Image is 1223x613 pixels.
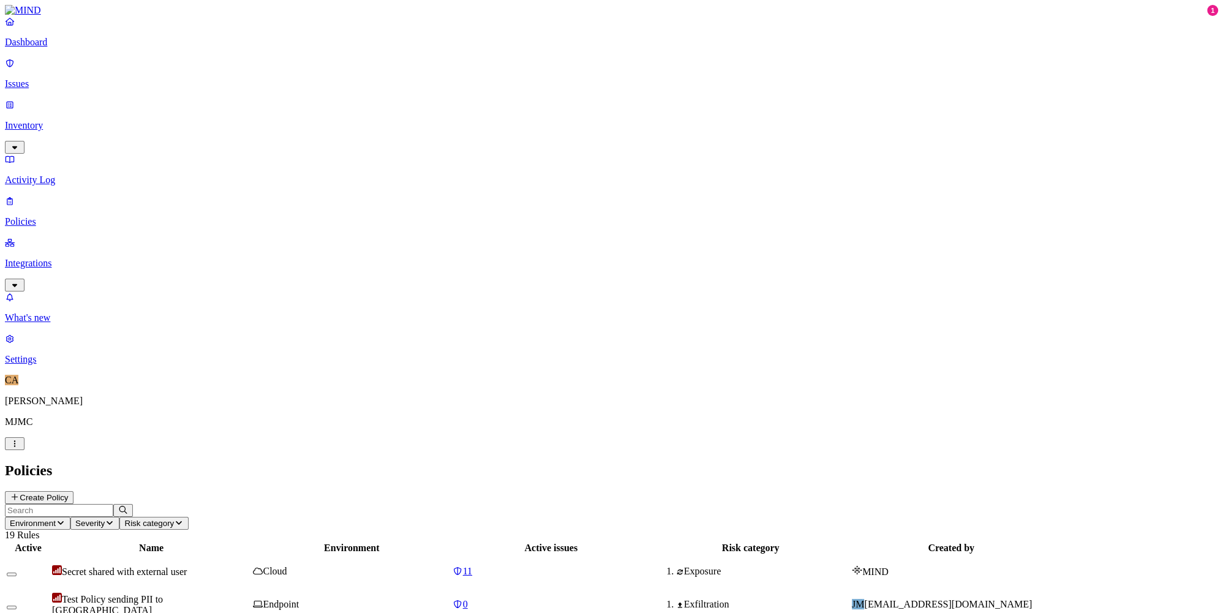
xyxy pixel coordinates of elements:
[5,5,41,16] img: MIND
[463,566,472,576] span: 11
[852,543,1050,554] div: Created by
[5,237,1218,290] a: Integrations
[263,599,299,609] span: Endpoint
[52,593,62,603] img: severity-critical
[5,16,1218,48] a: Dashboard
[5,312,1218,323] p: What's new
[852,599,864,609] span: JM
[5,258,1218,269] p: Integrations
[5,504,113,517] input: Search
[5,333,1218,365] a: Settings
[652,543,849,554] div: Risk category
[5,396,1218,407] p: [PERSON_NAME]
[676,566,849,577] div: Exposure
[5,416,1218,427] p: MJMC
[263,566,287,576] span: Cloud
[864,599,1032,609] span: [EMAIL_ADDRESS][DOMAIN_NAME]
[253,543,450,554] div: Environment
[5,154,1218,186] a: Activity Log
[453,599,649,610] a: 0
[5,530,39,540] span: 19 Rules
[5,78,1218,89] p: Issues
[862,566,889,577] span: MIND
[5,120,1218,131] p: Inventory
[5,354,1218,365] p: Settings
[5,291,1218,323] a: What's new
[5,58,1218,89] a: Issues
[852,565,862,575] img: mind-logo-icon
[75,519,105,528] span: Severity
[5,375,18,385] span: CA
[463,599,468,609] span: 0
[676,599,849,610] div: Exfiltration
[453,566,649,577] a: 11
[1207,5,1218,16] div: 1
[52,543,250,554] div: Name
[124,519,174,528] span: Risk category
[5,175,1218,186] p: Activity Log
[453,543,649,554] div: Active issues
[5,491,73,504] button: Create Policy
[5,216,1218,227] p: Policies
[5,195,1218,227] a: Policies
[5,462,1218,479] h2: Policies
[10,519,56,528] span: Environment
[62,566,187,577] span: Secret shared with external user
[5,5,1218,16] a: MIND
[5,99,1218,152] a: Inventory
[7,543,50,554] div: Active
[52,565,62,575] img: severity-critical
[5,37,1218,48] p: Dashboard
